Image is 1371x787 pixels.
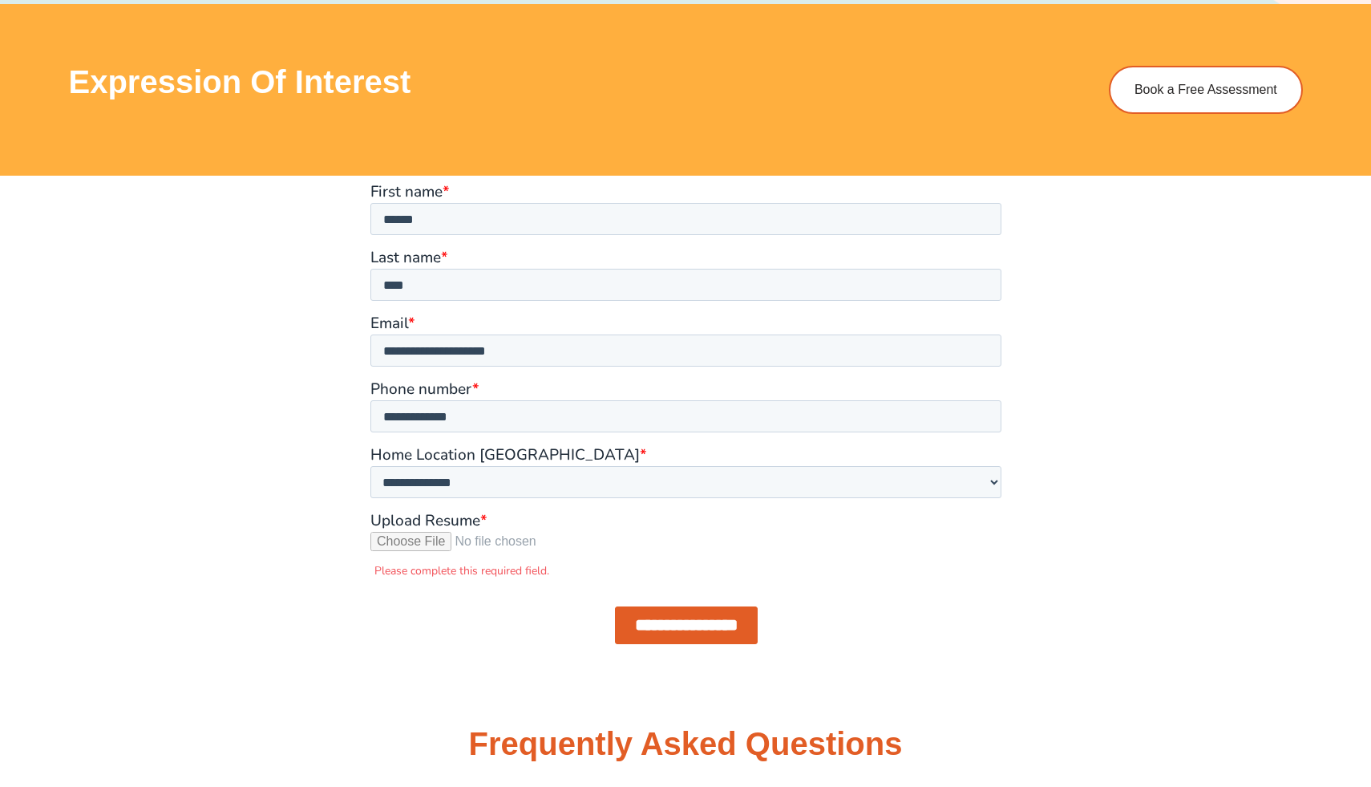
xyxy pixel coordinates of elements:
[469,728,903,760] h3: Frequently Asked Questions
[1134,83,1277,96] span: Book a Free Assessment
[370,184,1001,658] iframe: Form 0
[69,66,1043,98] h3: Expression of Interest
[1109,66,1303,114] a: Book a Free Assessment
[1096,606,1371,787] iframe: Chat Widget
